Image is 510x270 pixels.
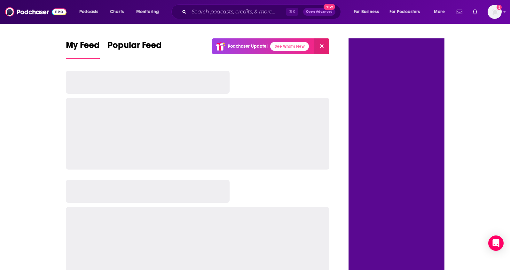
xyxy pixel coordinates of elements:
span: More [434,7,445,16]
a: Show notifications dropdown [470,6,480,17]
button: open menu [132,7,167,17]
span: Logged in as kochristina [488,5,502,19]
a: See What's New [270,42,309,51]
a: My Feed [66,40,100,59]
span: Open Advanced [306,10,333,13]
span: For Podcasters [389,7,420,16]
span: For Business [354,7,379,16]
span: My Feed [66,40,100,54]
input: Search podcasts, credits, & more... [189,7,286,17]
span: Podcasts [79,7,98,16]
span: New [324,4,335,10]
span: Popular Feed [107,40,162,54]
a: Popular Feed [107,40,162,59]
p: Podchaser Update! [228,44,268,49]
button: open menu [385,7,429,17]
img: Podchaser - Follow, Share and Rate Podcasts [5,6,67,18]
button: Open AdvancedNew [303,8,335,16]
a: Charts [106,7,128,17]
button: Show profile menu [488,5,502,19]
span: ⌘ K [286,8,298,16]
span: Monitoring [136,7,159,16]
a: Show notifications dropdown [454,6,465,17]
svg: Add a profile image [497,5,502,10]
img: User Profile [488,5,502,19]
span: Charts [110,7,124,16]
div: Search podcasts, credits, & more... [177,4,347,19]
div: Open Intercom Messenger [488,235,504,251]
button: open menu [349,7,387,17]
button: open menu [75,7,106,17]
button: open menu [429,7,453,17]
